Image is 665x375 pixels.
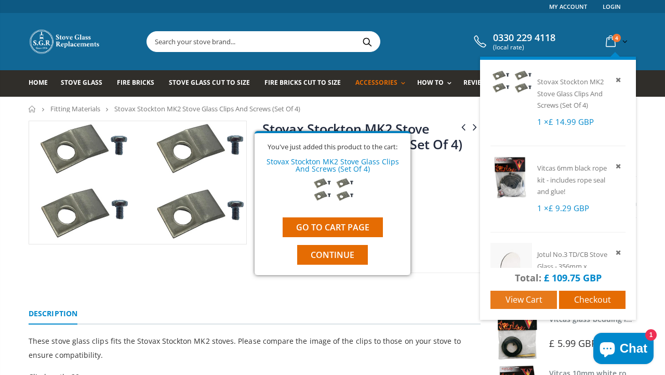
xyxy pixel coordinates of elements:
img: Vitcas 6mm black rope kit - includes rope seal and glue! [490,157,532,198]
span: Stovax Stockton MK2 Stove Glass Clips And Screws (Set Of 4) [114,104,300,113]
a: Fitting Materials [50,104,100,113]
span: £ 9.29 GBP [549,203,589,213]
a: How To [417,70,457,97]
div: You've just added this product to the cart: [262,144,403,150]
span: Total: [515,271,541,284]
button: Continue [297,245,368,265]
button: Search [355,32,379,51]
span: 4 [613,34,621,42]
a: Reviews [463,70,499,97]
a: Stovax Stockton MK2 Stove Glass Clips And Screws (Set Of 4) [262,120,462,153]
span: Continue [311,249,354,261]
a: Stovax Stockton MK2 Stove Glass Clips And Screws (Set Of 4) [267,157,399,174]
p: These stove glass clips fits the Stovax Stockton MK2 stoves. Please compare the image of the clip... [29,334,481,362]
a: Stovax Stockton MK2 Stove Glass Clips And Screws (Set Of 4) [537,77,604,110]
a: Description [29,304,77,325]
span: Checkout [574,294,611,305]
a: 4 [602,31,630,51]
img: Vitcas stove glass bedding in tape [493,311,541,359]
a: Jotul No.3 TD/CB Stove Glass - 356mm x 235mm (Arched Top) [537,250,607,282]
span: Fire Bricks Cut To Size [264,78,341,87]
span: Stove Glass Cut To Size [169,78,249,87]
a: Vitcas 6mm black rope kit - includes rope seal and glue! [537,163,607,196]
span: Fire Bricks [117,78,154,87]
a: Remove item [614,247,626,258]
a: Home [29,106,36,112]
a: Home [29,70,56,97]
span: 0330 229 4118 [493,32,555,44]
img: Stovax_Stockton_MK2_glass_clip_800x_crop_center.webp [29,121,246,244]
span: 1 × [537,117,594,127]
input: Search your stove brand... [147,32,496,51]
img: Stove Glass Replacement [29,29,101,55]
a: Remove item [614,160,626,172]
a: Fire Bricks [117,70,162,97]
img: Stovax Stockton MK2 Stove Glass Clips And Screws (Set Of 4) [490,70,532,94]
a: Fire Bricks Cut To Size [264,70,349,97]
span: 1 × [537,203,589,213]
span: Home [29,78,48,87]
img: Stovax Stockton MK2 Stove Glass Clips And Screws (Set Of 4) [312,178,354,202]
a: Remove item [614,74,626,86]
a: Stove Glass Cut To Size [169,70,257,97]
a: Stove Glass [61,70,110,97]
inbox-online-store-chat: Shopify online store chat [590,333,657,367]
a: Checkout [559,291,626,309]
span: £ 14.99 GBP [549,117,594,127]
a: Go to cart page [283,217,383,237]
img: Jotul No.3 TD/CB Stove Glass - 356mm x 235mm (Arched Top) [490,243,532,285]
span: Reviews [463,78,491,87]
span: Stove Glass [61,78,102,87]
span: How To [417,78,444,87]
a: Accessories [355,70,410,97]
a: View cart [490,291,557,309]
a: 0330 229 4118 (local rate) [471,32,555,51]
span: View cart [506,294,542,305]
span: Accessories [355,78,397,87]
span: £ 109.75 GBP [544,271,602,284]
span: £ 5.99 GBP [549,337,597,350]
